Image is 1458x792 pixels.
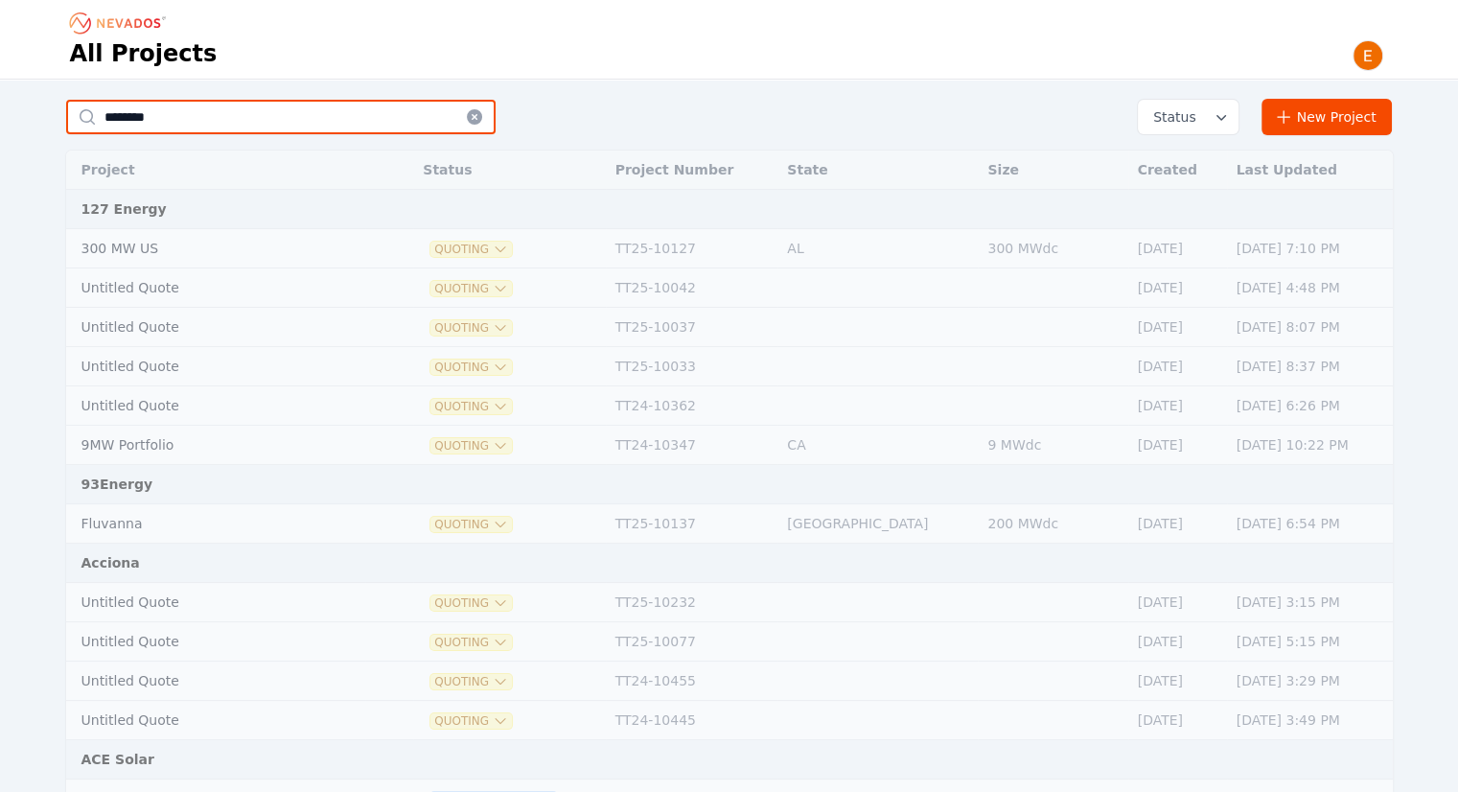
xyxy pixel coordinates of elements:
[606,426,778,465] td: TT24-10347
[1227,347,1393,386] td: [DATE] 8:37 PM
[66,347,1393,386] tr: Untitled QuoteQuotingTT25-10033[DATE][DATE] 8:37 PM
[66,268,1393,308] tr: Untitled QuoteQuotingTT25-10042[DATE][DATE] 4:48 PM
[430,517,512,532] button: Quoting
[606,701,778,740] td: TT24-10445
[1128,426,1227,465] td: [DATE]
[978,504,1127,544] td: 200 MWdc
[1227,229,1393,268] td: [DATE] 7:10 PM
[777,229,978,268] td: AL
[66,151,366,190] th: Project
[606,347,778,386] td: TT25-10033
[66,426,366,465] td: 9MW Portfolio
[70,38,218,69] h1: All Projects
[66,308,1393,347] tr: Untitled QuoteQuotingTT25-10037[DATE][DATE] 8:07 PM
[430,399,512,414] button: Quoting
[430,360,512,375] button: Quoting
[66,308,366,347] td: Untitled Quote
[66,229,1393,268] tr: 300 MW USQuotingTT25-10127AL300 MWdc[DATE][DATE] 7:10 PM
[606,268,778,308] td: TT25-10042
[66,583,366,622] td: Untitled Quote
[66,701,366,740] td: Untitled Quote
[606,622,778,662] td: TT25-10077
[430,281,512,296] button: Quoting
[66,504,366,544] td: Fluvanna
[430,674,512,689] button: Quoting
[1128,662,1227,701] td: [DATE]
[66,701,1393,740] tr: Untitled QuoteQuotingTT24-10445[DATE][DATE] 3:49 PM
[430,242,512,257] button: Quoting
[1227,426,1393,465] td: [DATE] 10:22 PM
[430,320,512,336] button: Quoting
[430,595,512,611] button: Quoting
[978,426,1127,465] td: 9 MWdc
[66,426,1393,465] tr: 9MW PortfolioQuotingTT24-10347CA9 MWdc[DATE][DATE] 10:22 PM
[1128,701,1227,740] td: [DATE]
[430,635,512,650] button: Quoting
[66,740,1393,780] td: ACE Solar
[1227,583,1393,622] td: [DATE] 3:15 PM
[1128,268,1227,308] td: [DATE]
[606,229,778,268] td: TT25-10127
[1261,99,1393,135] a: New Project
[606,662,778,701] td: TT24-10455
[1227,504,1393,544] td: [DATE] 6:54 PM
[1128,151,1227,190] th: Created
[1128,622,1227,662] td: [DATE]
[1128,229,1227,268] td: [DATE]
[777,151,978,190] th: State
[606,386,778,426] td: TT24-10362
[66,190,1393,229] td: 127 Energy
[66,465,1393,504] td: 93Energy
[66,662,1393,701] tr: Untitled QuoteQuotingTT24-10455[DATE][DATE] 3:29 PM
[978,151,1127,190] th: Size
[1227,662,1393,701] td: [DATE] 3:29 PM
[1227,701,1393,740] td: [DATE] 3:49 PM
[1128,386,1227,426] td: [DATE]
[66,662,366,701] td: Untitled Quote
[777,426,978,465] td: CA
[777,504,978,544] td: [GEOGRAPHIC_DATA]
[1138,100,1238,134] button: Status
[606,308,778,347] td: TT25-10037
[1227,151,1393,190] th: Last Updated
[430,713,512,729] button: Quoting
[1353,40,1383,71] img: Emily Walker
[1128,308,1227,347] td: [DATE]
[66,229,366,268] td: 300 MW US
[1146,107,1196,127] span: Status
[66,622,366,662] td: Untitled Quote
[66,386,366,426] td: Untitled Quote
[66,268,366,308] td: Untitled Quote
[70,8,172,38] nav: Breadcrumb
[66,347,366,386] td: Untitled Quote
[66,583,1393,622] tr: Untitled QuoteQuotingTT25-10232[DATE][DATE] 3:15 PM
[1128,504,1227,544] td: [DATE]
[66,622,1393,662] tr: Untitled QuoteQuotingTT25-10077[DATE][DATE] 5:15 PM
[66,504,1393,544] tr: FluvannaQuotingTT25-10137[GEOGRAPHIC_DATA]200 MWdc[DATE][DATE] 6:54 PM
[606,504,778,544] td: TT25-10137
[1227,386,1393,426] td: [DATE] 6:26 PM
[606,151,778,190] th: Project Number
[1227,268,1393,308] td: [DATE] 4:48 PM
[978,229,1127,268] td: 300 MWdc
[1227,308,1393,347] td: [DATE] 8:07 PM
[1227,622,1393,662] td: [DATE] 5:15 PM
[1128,583,1227,622] td: [DATE]
[1128,347,1227,386] td: [DATE]
[66,544,1393,583] td: Acciona
[413,151,605,190] th: Status
[430,438,512,454] button: Quoting
[606,583,778,622] td: TT25-10232
[66,386,1393,426] tr: Untitled QuoteQuotingTT24-10362[DATE][DATE] 6:26 PM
